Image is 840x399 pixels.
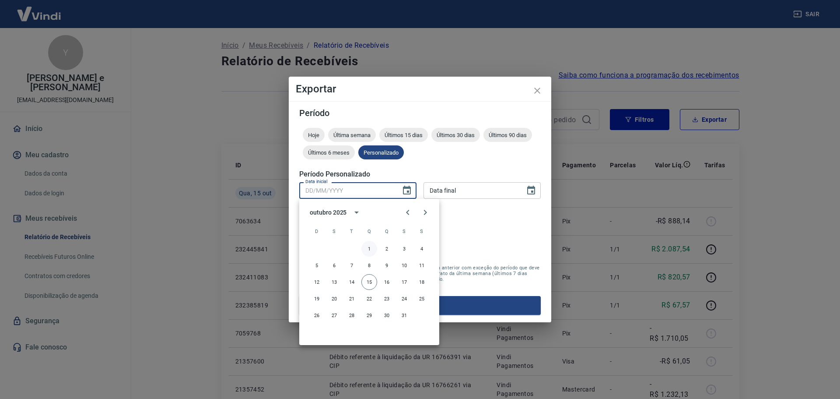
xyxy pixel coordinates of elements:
span: Últimos 90 dias [483,132,532,138]
div: Últimos 90 dias [483,128,532,142]
button: 26 [309,307,325,323]
button: 25 [414,291,430,307]
button: 13 [326,274,342,290]
span: sexta-feira [396,222,412,240]
button: 3 [396,241,412,257]
button: 23 [379,291,395,307]
button: 27 [326,307,342,323]
label: Data inicial [305,178,328,185]
button: Choose date [522,182,540,199]
button: Next month [416,204,434,221]
button: 17 [396,274,412,290]
button: 16 [379,274,395,290]
button: 18 [414,274,430,290]
span: Hoje [303,132,325,138]
button: 30 [379,307,395,323]
span: domingo [309,222,325,240]
button: 28 [344,307,360,323]
button: 29 [361,307,377,323]
span: Última semana [328,132,376,138]
span: Últimos 6 meses [303,149,355,156]
span: terça-feira [344,222,360,240]
span: Últimos 15 dias [379,132,428,138]
span: quarta-feira [361,222,377,240]
button: 11 [414,258,430,273]
div: Hoje [303,128,325,142]
div: outubro 2025 [310,208,346,217]
button: 7 [344,258,360,273]
button: 5 [309,258,325,273]
button: 12 [309,274,325,290]
button: Previous month [399,204,416,221]
div: Últimos 30 dias [431,128,480,142]
h5: Período Personalizado [299,170,541,179]
button: 8 [361,258,377,273]
span: quinta-feira [379,222,395,240]
h4: Exportar [296,84,544,94]
button: calendar view is open, switch to year view [349,205,364,220]
span: Personalizado [358,149,404,156]
button: 22 [361,291,377,307]
button: 1 [361,241,377,257]
div: Personalizado [358,145,404,159]
span: segunda-feira [326,222,342,240]
h5: Período [299,109,541,117]
div: Última semana [328,128,376,142]
input: DD/MM/YYYY [299,182,395,198]
button: 4 [414,241,430,257]
div: Últimos 15 dias [379,128,428,142]
button: close [527,80,548,101]
input: DD/MM/YYYY [423,182,519,198]
button: 10 [396,258,412,273]
button: 14 [344,274,360,290]
button: 24 [396,291,412,307]
button: 6 [326,258,342,273]
span: sábado [414,222,430,240]
div: Últimos 6 meses [303,145,355,159]
button: 15 [361,274,377,290]
button: Choose date [398,182,416,199]
button: 19 [309,291,325,307]
span: Últimos 30 dias [431,132,480,138]
button: 2 [379,241,395,257]
button: 31 [396,307,412,323]
button: 9 [379,258,395,273]
button: 20 [326,291,342,307]
button: 21 [344,291,360,307]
